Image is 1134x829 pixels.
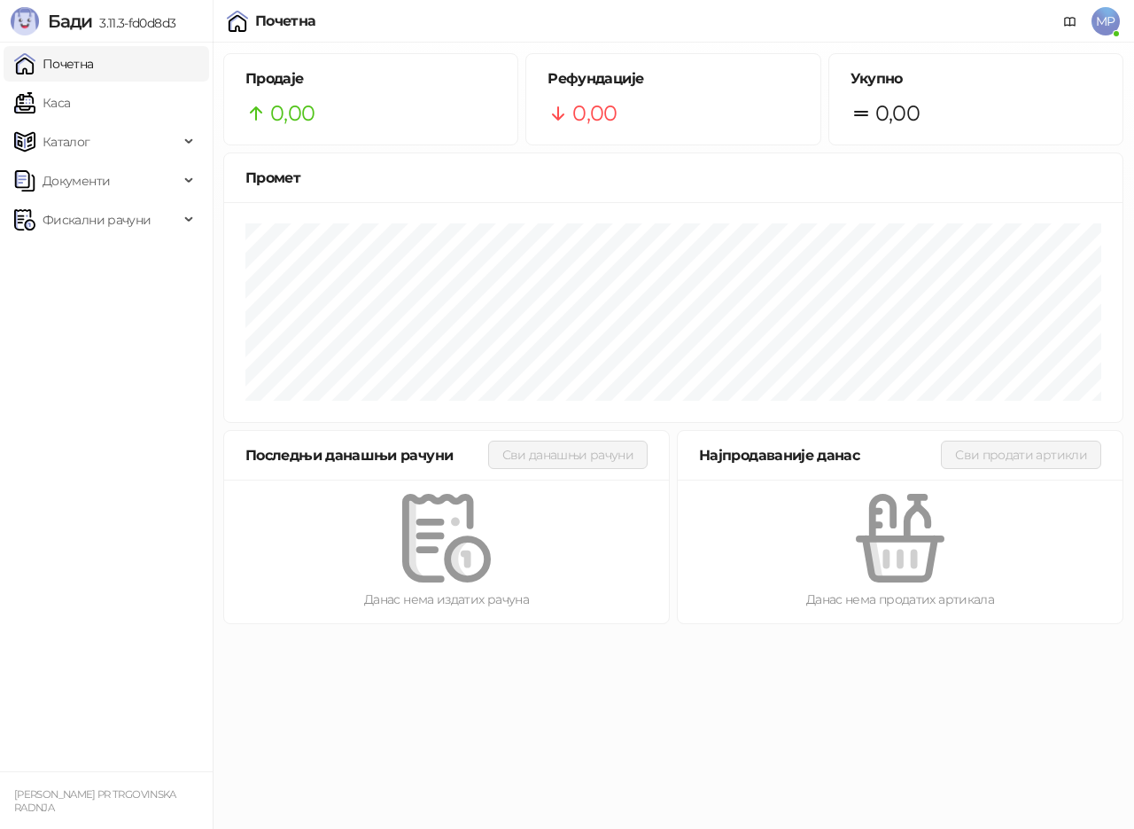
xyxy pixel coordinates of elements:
div: Почетна [255,14,316,28]
div: Данас нема издатих рачуна [252,590,641,609]
div: Последњи данашњи рачуни [245,444,488,466]
span: Бади [48,11,92,32]
span: Каталог [43,124,90,160]
div: Данас нема продатих артикала [706,590,1094,609]
a: Документација [1056,7,1084,35]
span: Фискални рачуни [43,202,151,238]
h5: Укупно [850,68,1101,90]
button: Сви данашњи рачуни [488,441,648,469]
span: 0,00 [572,97,617,130]
a: Каса [14,85,70,121]
span: 0,00 [270,97,315,130]
small: [PERSON_NAME] PR TRGOVINSKA RADNJA [14,788,176,814]
span: 0,00 [875,97,920,130]
h5: Продаје [245,68,496,90]
span: MP [1091,7,1120,35]
div: Најпродаваније данас [699,444,941,466]
a: Почетна [14,46,94,82]
img: Logo [11,7,39,35]
span: 3.11.3-fd0d8d3 [92,15,175,31]
h5: Рефундације [548,68,798,90]
div: Промет [245,167,1101,189]
span: Документи [43,163,110,199]
button: Сви продати артикли [941,441,1101,469]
